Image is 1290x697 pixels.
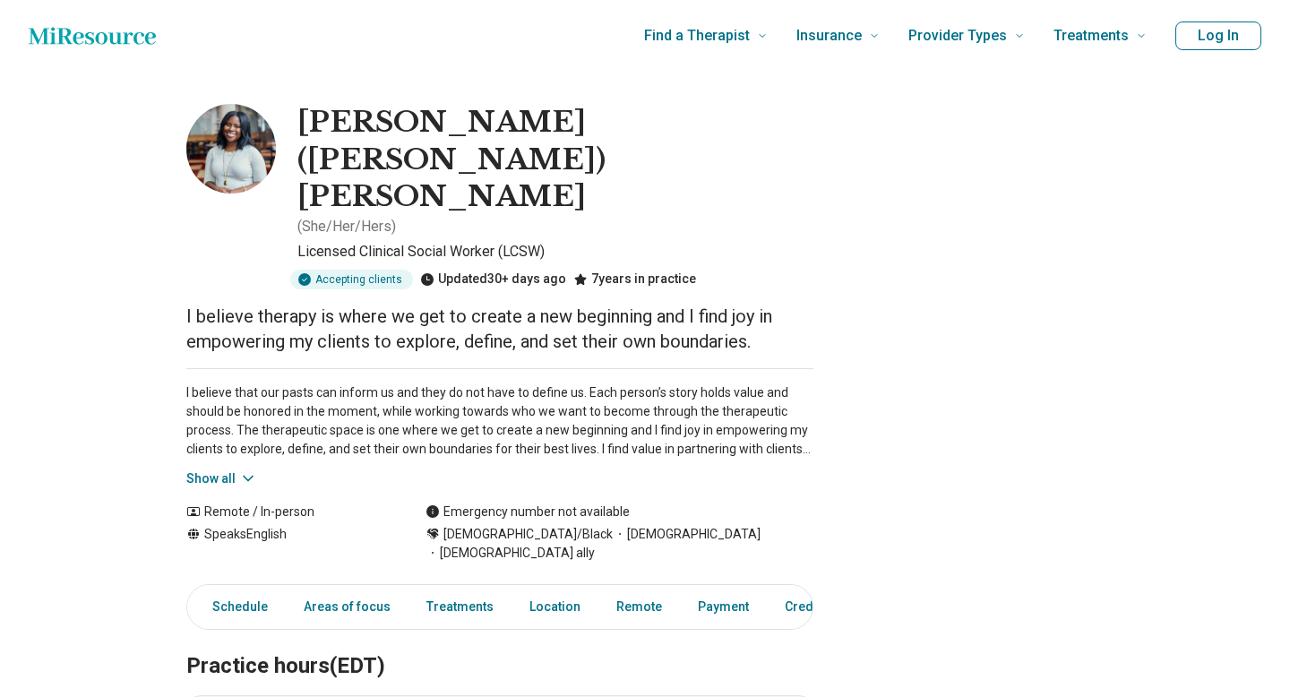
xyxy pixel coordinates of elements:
a: Location [519,589,591,625]
a: Credentials [774,589,864,625]
div: Remote / In-person [186,503,390,521]
div: 7 years in practice [573,270,696,289]
div: Emergency number not available [426,503,630,521]
span: [DEMOGRAPHIC_DATA] ally [426,544,595,563]
button: Log In [1175,22,1261,50]
p: Licensed Clinical Social Worker (LCSW) [297,241,813,262]
a: Areas of focus [293,589,401,625]
h1: [PERSON_NAME] ([PERSON_NAME]) [PERSON_NAME] [297,104,813,216]
span: Find a Therapist [644,23,750,48]
img: Taylor A. Johnson, Licensed Clinical Social Worker (LCSW) [186,104,276,194]
span: Insurance [796,23,862,48]
div: Speaks English [186,525,390,563]
p: I believe therapy is where we get to create a new beginning and I find joy in empowering my clien... [186,304,813,354]
button: Show all [186,469,257,488]
a: Payment [687,589,760,625]
div: Accepting clients [290,270,413,289]
p: I believe that our pasts can inform us and they do not have to define us. Each person’s story hol... [186,383,813,459]
a: Remote [606,589,673,625]
span: Provider Types [908,23,1007,48]
span: [DEMOGRAPHIC_DATA]/Black [443,525,613,544]
a: Schedule [191,589,279,625]
a: Treatments [416,589,504,625]
span: Treatments [1053,23,1129,48]
p: ( She/Her/Hers ) [297,216,396,237]
a: Home page [29,18,156,54]
div: Updated 30+ days ago [420,270,566,289]
h2: Practice hours (EDT) [186,608,813,682]
span: [DEMOGRAPHIC_DATA] [613,525,761,544]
